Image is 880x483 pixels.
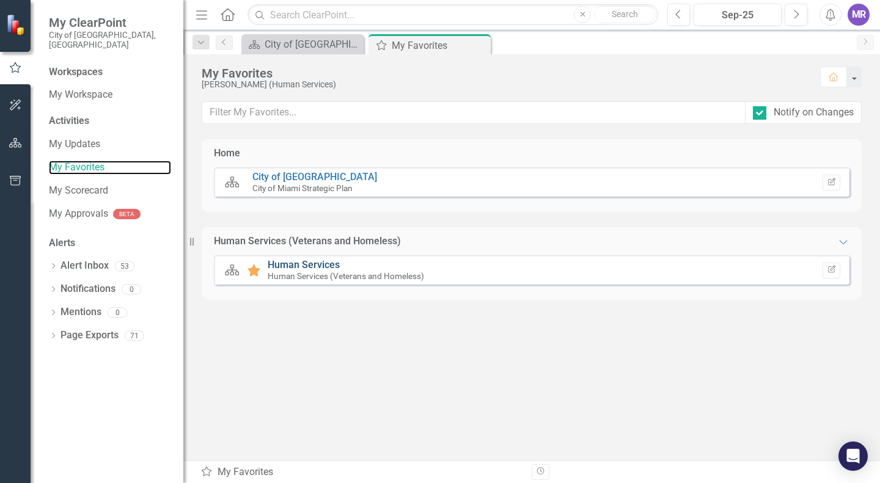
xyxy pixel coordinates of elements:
[49,236,171,250] div: Alerts
[200,465,522,479] div: My Favorites
[214,147,240,161] div: Home
[252,183,353,193] small: City of Miami Strategic Plan
[244,37,361,52] a: City of [GEOGRAPHIC_DATA]
[49,114,171,128] div: Activities
[848,4,870,26] button: MR
[202,67,808,80] div: My Favorites
[612,9,638,19] span: Search
[202,80,808,89] div: [PERSON_NAME] (Human Services)
[698,8,777,23] div: Sep-25
[125,330,144,341] div: 71
[61,329,119,343] a: Page Exports
[248,4,658,26] input: Search ClearPoint...
[49,137,171,151] a: My Updates
[115,261,134,271] div: 53
[268,259,340,271] a: Human Services
[49,207,108,221] a: My Approvals
[252,171,377,183] a: City of [GEOGRAPHIC_DATA]
[774,106,854,120] div: Notify on Changes
[694,4,782,26] button: Sep-25
[49,65,103,79] div: Workspaces
[49,161,171,175] a: My Favorites
[6,13,28,35] img: ClearPoint Strategy
[49,88,171,102] a: My Workspace
[122,284,141,294] div: 0
[392,38,488,53] div: My Favorites
[202,101,746,124] input: Filter My Favorites...
[214,234,401,249] div: Human Services (Veterans and Homeless)
[61,259,109,273] a: Alert Inbox
[61,282,116,296] a: Notifications
[268,271,424,281] small: Human Services (Veterans and Homeless)
[108,307,127,318] div: 0
[49,30,171,50] small: City of [GEOGRAPHIC_DATA], [GEOGRAPHIC_DATA]
[838,441,868,471] div: Open Intercom Messenger
[265,37,361,52] div: City of [GEOGRAPHIC_DATA]
[594,6,655,23] button: Search
[823,175,840,191] button: Set Home Page
[49,184,171,198] a: My Scorecard
[113,209,141,219] div: BETA
[61,305,101,319] a: Mentions
[49,15,171,30] span: My ClearPoint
